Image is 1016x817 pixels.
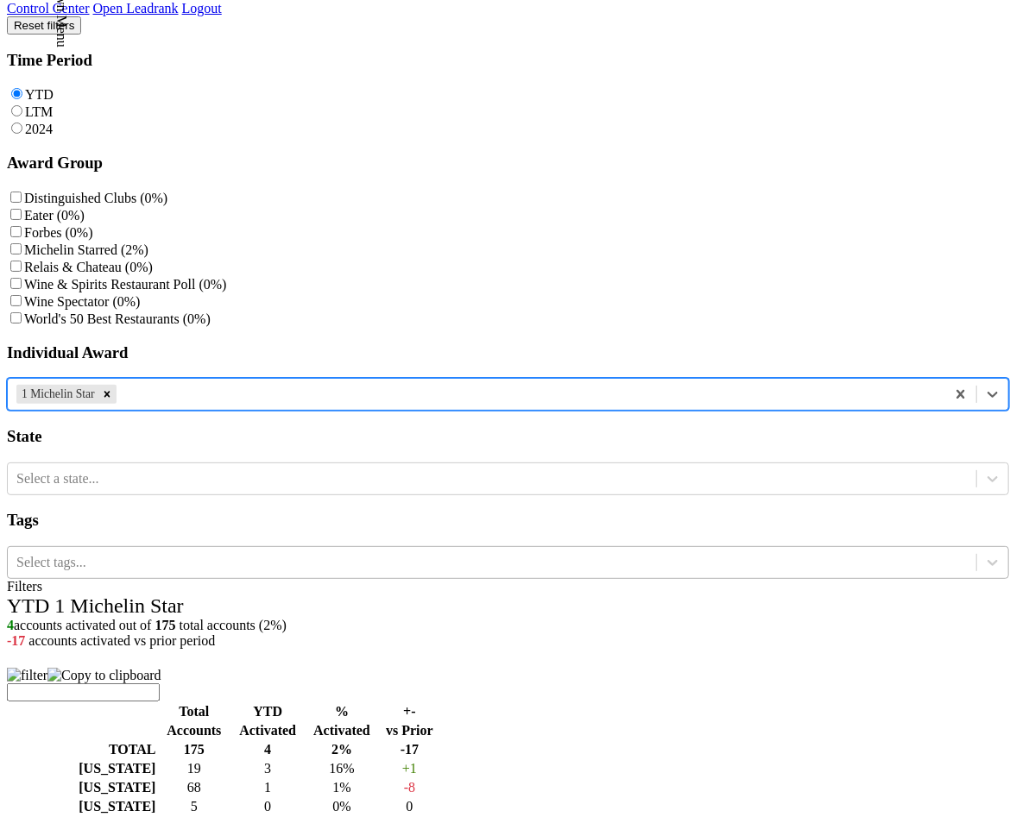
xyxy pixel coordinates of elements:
h3: State [7,427,1009,446]
h3: Individual Award [7,343,1009,362]
label: LTM [25,104,53,119]
span: 4 [7,618,14,632]
span: 2% [263,618,281,632]
a: Filters [7,579,42,594]
span: -17 [7,633,25,648]
th: Activated [231,722,304,739]
th: vs Prior [380,722,439,739]
label: Distinguished Clubs (0%) [24,191,167,205]
th: %: activate to sort column ascending [306,703,378,720]
th: Accounts [158,722,230,739]
th: Total: activate to sort column ascending [158,703,230,720]
td: 68 [158,779,230,796]
a: Logout [182,1,222,16]
a: Open Leadrank [93,1,179,16]
th: YTD: activate to sort column ascending [231,703,304,720]
td: 5 [158,798,230,815]
th: 175 [158,741,230,758]
label: Relais & Chateau (0%) [24,260,153,274]
td: 3 [231,760,304,777]
th: +-: activate to sort column ascending [380,703,439,720]
td: [US_STATE] [9,760,156,777]
h3: Award Group [7,154,1009,173]
th: 2% [306,741,378,758]
td: 16 % [306,760,378,777]
h3: Time Period [7,51,1009,70]
td: 19 [158,760,230,777]
label: Forbes (0%) [24,225,93,240]
span: 1 Michelin Star [54,594,183,617]
td: 0 % [306,798,378,815]
td: 0 [231,798,304,815]
td: [US_STATE] [9,798,156,815]
th: 4 [231,741,304,758]
label: World's 50 Best Restaurants (0%) [24,311,211,326]
th: Activated [306,722,378,739]
div: Remove 1 Michelin Star [98,385,117,404]
label: YTD [25,87,54,102]
label: Eater (0%) [24,208,85,223]
a: Control Center [7,1,90,16]
td: [US_STATE] [9,779,156,796]
div: YTD [7,594,1009,618]
label: 2024 [25,122,53,136]
span: -17 [401,742,419,757]
div: 1 Michelin Star [16,385,98,404]
th: TOTAL [9,741,156,758]
img: filter [7,668,47,683]
td: 1 % [306,779,378,796]
td: -8 [380,779,439,796]
label: Wine Spectator (0%) [24,294,140,309]
button: Reset filters [7,16,81,35]
div: Dropdown Menu [7,1,1009,16]
td: +1 [380,760,439,777]
h3: Tags [7,511,1009,530]
label: Wine & Spirits Restaurant Poll (0%) [24,277,226,292]
label: Michelin Starred (2%) [24,242,148,257]
img: Copy to clipboard [47,668,161,683]
td: 1 [231,779,304,796]
div: accounts activated out of total accounts ( ) accounts activated vs prior period [7,618,1009,649]
td: 0 [380,798,439,815]
th: &nbsp;: activate to sort column ascending [9,703,156,720]
span: 175 [155,618,176,632]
